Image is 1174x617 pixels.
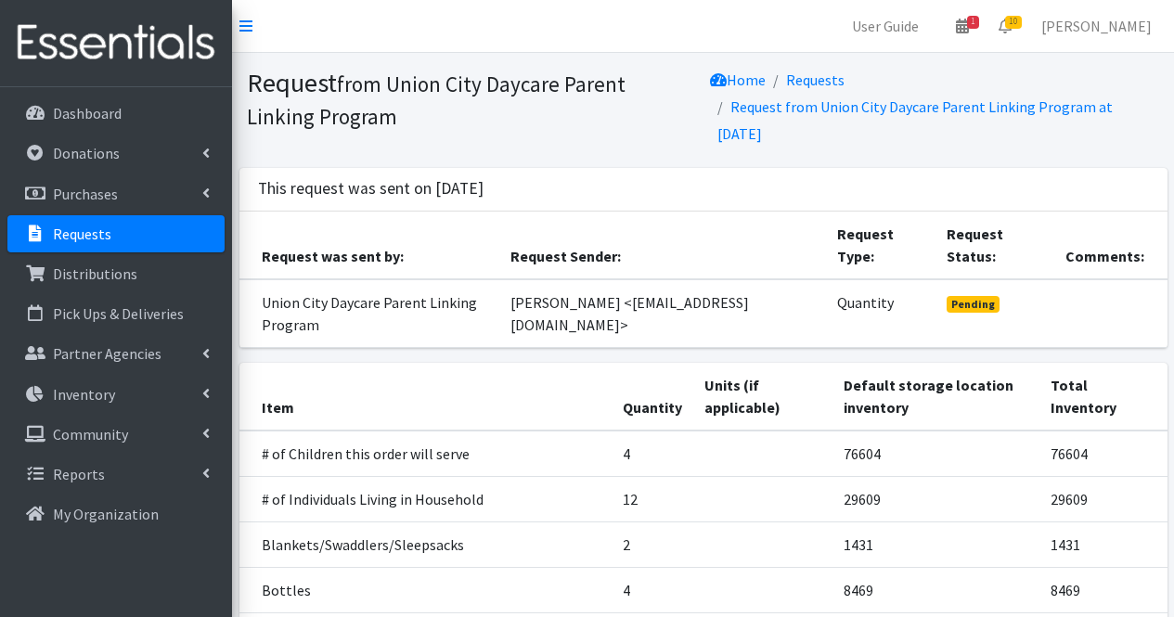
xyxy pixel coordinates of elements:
[7,456,225,493] a: Reports
[7,495,225,533] a: My Organization
[1005,16,1022,29] span: 10
[53,185,118,203] p: Purchases
[499,279,826,348] td: [PERSON_NAME] <[EMAIL_ADDRESS][DOMAIN_NAME]>
[710,71,766,89] a: Home
[832,363,1040,431] th: Default storage location inventory
[832,431,1040,477] td: 76604
[239,521,613,567] td: Blankets/Swaddlers/Sleepsacks
[247,71,626,130] small: from Union City Daycare Parent Linking Program
[7,335,225,372] a: Partner Agencies
[239,476,613,521] td: # of Individuals Living in Household
[7,12,225,74] img: HumanEssentials
[53,104,122,122] p: Dashboard
[7,376,225,413] a: Inventory
[1039,521,1167,567] td: 1431
[947,296,1000,313] span: Pending
[1039,363,1167,431] th: Total Inventory
[53,304,184,323] p: Pick Ups & Deliveries
[7,175,225,212] a: Purchases
[53,465,105,483] p: Reports
[7,295,225,332] a: Pick Ups & Deliveries
[239,431,613,477] td: # of Children this order will serve
[612,521,693,567] td: 2
[53,264,137,283] p: Distributions
[984,7,1026,45] a: 10
[786,71,845,89] a: Requests
[239,363,613,431] th: Item
[826,212,935,279] th: Request Type:
[1039,567,1167,612] td: 8469
[832,521,1040,567] td: 1431
[53,344,161,363] p: Partner Agencies
[612,431,693,477] td: 4
[53,385,115,404] p: Inventory
[717,97,1113,143] a: Request from Union City Daycare Parent Linking Program at [DATE]
[967,16,979,29] span: 1
[832,567,1040,612] td: 8469
[7,135,225,172] a: Donations
[826,279,935,348] td: Quantity
[837,7,934,45] a: User Guide
[1054,212,1167,279] th: Comments:
[7,416,225,453] a: Community
[239,279,499,348] td: Union City Daycare Parent Linking Program
[53,225,111,243] p: Requests
[693,363,832,431] th: Units (if applicable)
[1026,7,1167,45] a: [PERSON_NAME]
[7,215,225,252] a: Requests
[247,67,697,131] h1: Request
[53,505,159,523] p: My Organization
[612,567,693,612] td: 4
[53,425,128,443] p: Community
[53,144,120,162] p: Donations
[239,567,613,612] td: Bottles
[1039,431,1167,477] td: 76604
[935,212,1054,279] th: Request Status:
[7,255,225,292] a: Distributions
[612,363,693,431] th: Quantity
[1039,476,1167,521] td: 29609
[832,476,1040,521] td: 29609
[7,95,225,132] a: Dashboard
[499,212,826,279] th: Request Sender:
[239,212,499,279] th: Request was sent by:
[612,476,693,521] td: 12
[258,179,484,199] h3: This request was sent on [DATE]
[941,7,984,45] a: 1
